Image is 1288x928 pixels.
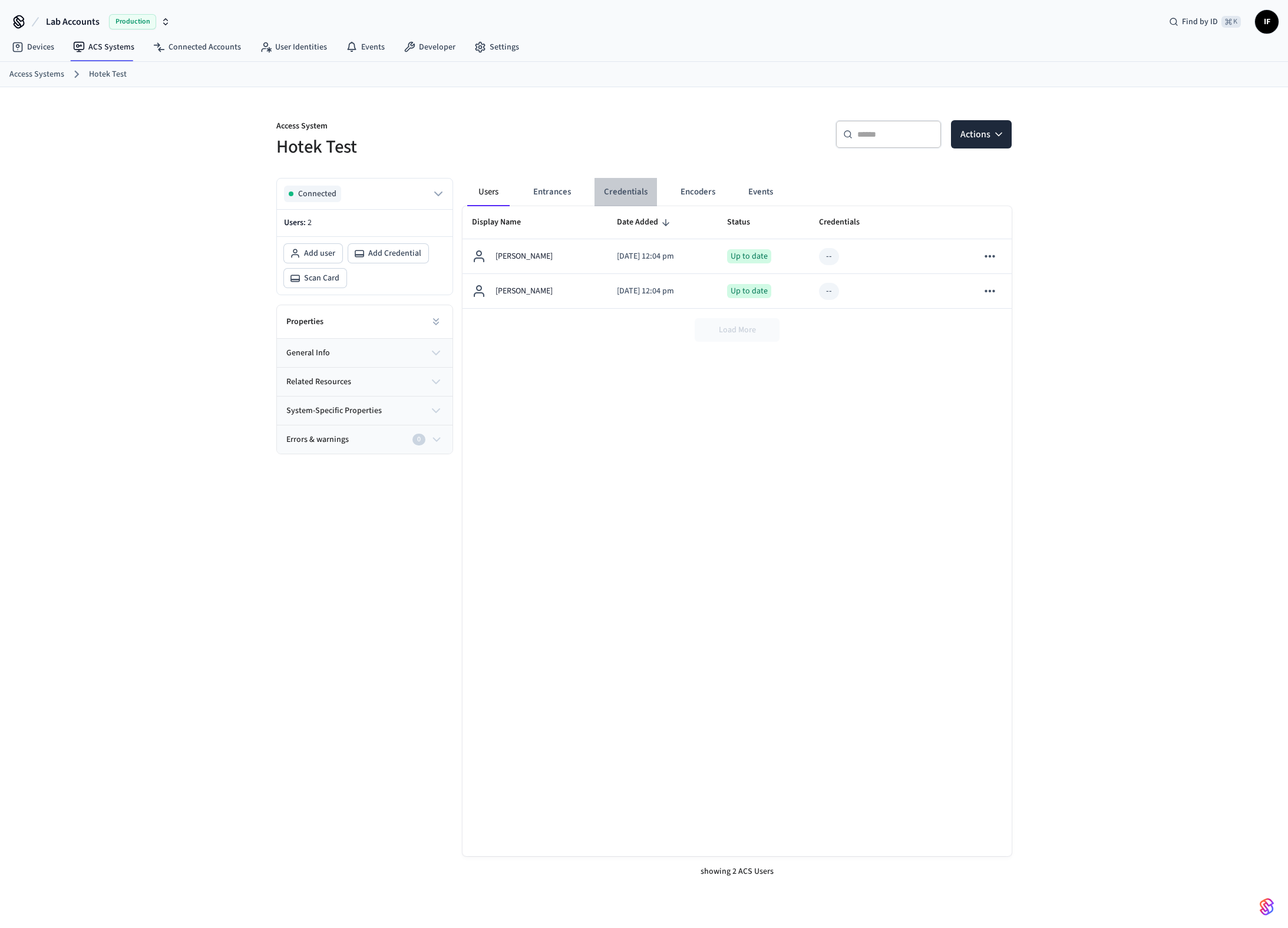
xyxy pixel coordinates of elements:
[276,135,637,159] h5: Hotek Test
[109,14,156,29] span: Production
[617,250,709,263] p: [DATE] 12:04 pm
[617,213,673,232] span: Date Added
[277,425,453,454] button: Errors & warnings0
[739,178,782,206] button: Events
[496,250,553,263] p: [PERSON_NAME]
[467,178,510,206] button: Users
[617,285,709,298] p: [DATE] 12:04 pm
[304,247,335,259] span: Add user
[308,217,312,229] span: 2
[276,120,637,135] p: Access System
[284,217,445,229] p: Users:
[298,188,336,200] span: Connected
[463,856,1012,887] div: showing 2 ACS Users
[284,269,346,288] button: Scan Card
[286,316,323,328] h2: Properties
[951,120,1012,148] button: Actions
[727,284,771,298] div: Up to date
[826,250,832,263] div: --
[144,37,250,58] a: Connected Accounts
[368,247,421,259] span: Add Credential
[286,376,351,388] span: related resources
[89,68,127,81] a: Hotek Test
[46,15,100,29] span: Lab Accounts
[819,213,875,232] span: Credentials
[348,244,428,263] button: Add Credential
[2,37,64,58] a: Devices
[286,434,349,446] span: Errors & warnings
[1260,897,1274,916] img: SeamLogoGradient.69752ec5.svg
[727,249,771,263] div: Up to date
[463,206,1012,309] table: sticky table
[284,244,342,263] button: Add user
[394,37,465,58] a: Developer
[286,347,330,359] span: general info
[524,178,580,206] button: Entrances
[412,434,425,445] div: 0
[64,37,144,58] a: ACS Systems
[286,405,382,417] span: system-specific properties
[277,397,453,425] button: system-specific properties
[727,213,765,232] span: Status
[284,186,445,202] button: Connected
[250,37,336,58] a: User Identities
[496,285,553,298] p: [PERSON_NAME]
[304,272,339,284] span: Scan Card
[336,37,394,58] a: Events
[277,368,453,396] button: related resources
[1182,16,1218,28] span: Find by ID
[472,213,536,232] span: Display Name
[1221,16,1241,28] span: ⌘ K
[595,178,657,206] button: Credentials
[277,339,453,367] button: general info
[826,285,832,298] div: --
[1255,10,1279,34] button: IF
[465,37,529,58] a: Settings
[1256,11,1277,32] span: IF
[1160,11,1250,32] div: Find by ID⌘ K
[9,68,64,81] a: Access Systems
[671,178,725,206] button: Encoders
